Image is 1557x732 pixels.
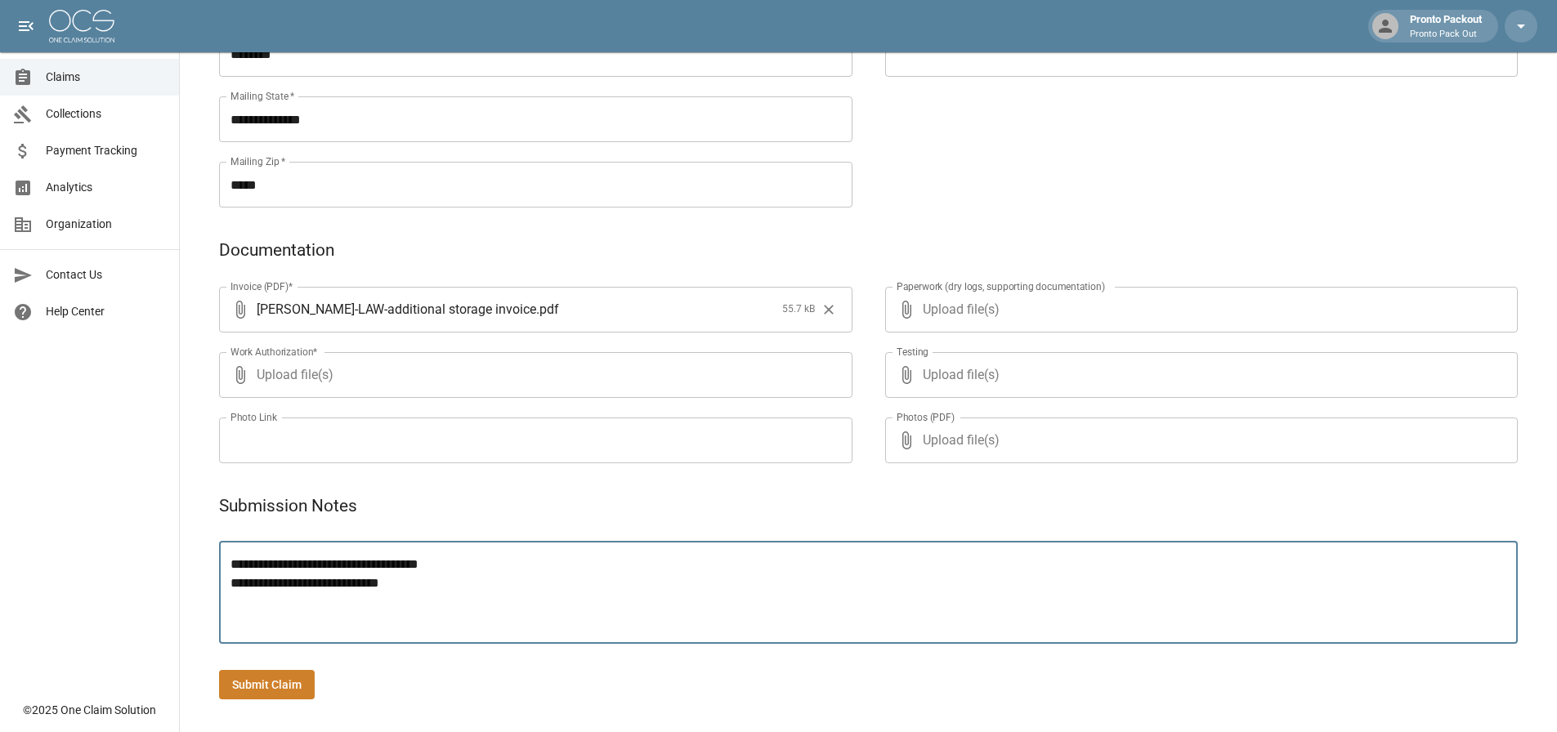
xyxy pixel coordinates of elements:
button: open drawer [10,10,43,42]
span: Payment Tracking [46,142,166,159]
label: Mailing Zip [230,154,286,168]
span: [PERSON_NAME]-LAW-additional storage invoice [257,300,536,319]
label: Paperwork (dry logs, supporting documentation) [897,279,1105,293]
label: Work Authorization* [230,345,318,359]
button: Submit Claim [219,670,315,700]
span: Upload file(s) [257,352,808,398]
label: Mailing State [230,89,294,103]
span: Collections [46,105,166,123]
img: ocs-logo-white-transparent.png [49,10,114,42]
label: Invoice (PDF)* [230,279,293,293]
p: Pronto Pack Out [1410,28,1482,42]
span: Upload file(s) [923,352,1474,398]
button: Clear [817,297,841,322]
span: Analytics [46,179,166,196]
label: Testing [897,345,928,359]
div: Pronto Packout [1403,11,1488,41]
span: Claims [46,69,166,86]
span: Contact Us [46,266,166,283]
label: Photo Link [230,410,277,424]
span: Organization [46,216,166,233]
span: Help Center [46,303,166,320]
div: © 2025 One Claim Solution [23,702,156,718]
span: Upload file(s) [923,417,1474,463]
label: Photos (PDF) [897,410,955,424]
span: Upload file(s) [923,287,1474,333]
span: 55.7 kB [782,301,815,318]
span: . pdf [536,300,559,319]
